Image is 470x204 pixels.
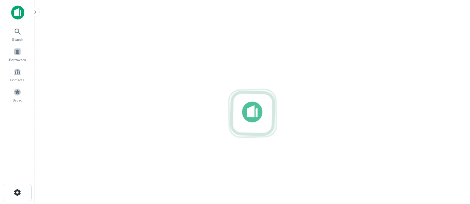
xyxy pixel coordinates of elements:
span: Saved [13,97,23,103]
a: Contacts [2,65,33,84]
span: Borrowers [9,57,26,62]
a: Search [2,25,33,44]
span: Search [12,37,23,42]
a: Borrowers [2,45,33,64]
span: Contacts [10,77,24,83]
img: capitalize-icon.png [11,6,24,20]
iframe: Chat Widget [435,148,470,182]
a: Saved [2,85,33,104]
